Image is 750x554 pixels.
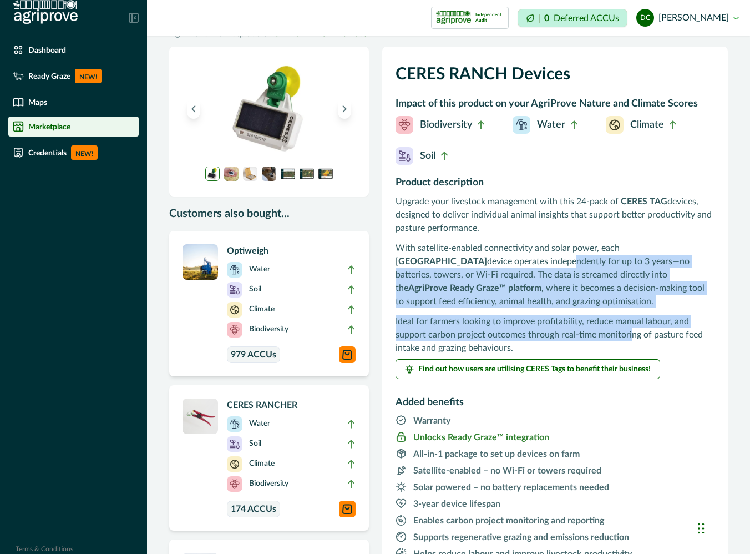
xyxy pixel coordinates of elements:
img: A hand holding a CERES RANCH device [224,167,239,181]
p: Deferred ACCUs [554,14,619,22]
p: Climate [249,304,275,315]
p: Credentials [28,148,67,157]
button: Find out how users are utilising CERES Tags to benefit their business! [396,359,660,379]
p: Dashboard [28,46,66,54]
p: NEW! [71,145,98,160]
p: Independent Audit [475,12,504,23]
p: Maps [28,98,47,107]
img: A screenshot of the Ready Graze application showing a 3D map of animal positions [281,167,295,181]
span: 174 ACCUs [231,502,276,516]
h2: Added benefits [396,384,714,414]
p: Ideal for farmers looking to improve profitability, reduce manual labour, and support carbon proj... [396,315,714,355]
p: Biodiversity [249,324,288,335]
h1: CERES RANCH Devices [396,60,714,95]
p: Water [249,264,270,275]
a: Marketplace [8,117,139,137]
p: Marketplace [28,122,70,131]
p: Soil [249,284,261,295]
p: Unlocks Ready Graze™ integration [413,431,549,444]
a: Terms & Conditions [16,546,73,552]
p: Solar powered – no battery replacements needed [413,481,609,494]
img: A single CERES RANCH device [183,244,218,280]
button: dylan cronje[PERSON_NAME] [636,4,739,31]
strong: [GEOGRAPHIC_DATA] [396,257,487,266]
h2: Impact of this product on your AgriProve Nature and Climate Scores [396,95,714,116]
p: 0 [544,14,549,23]
p: Optiweigh [227,244,356,258]
p: Supports regenerative grazing and emissions reduction [413,531,629,544]
a: CredentialsNEW! [8,141,139,164]
span: 979 ACCUs [231,348,276,361]
img: A box of CERES RANCH devices [243,167,257,181]
img: A screenshot of the Ready Graze application showing a paddock layout [318,167,333,181]
p: Soil [420,149,435,164]
p: Water [537,118,565,133]
button: certification logoIndependent Audit [431,7,509,29]
p: Water [249,418,270,430]
img: A screenshot of the Ready Graze application showing a heatmap of grazing activity [300,167,314,181]
p: Ready Graze [28,72,70,80]
strong: CERES TAG [621,197,667,206]
img: A single CERES RANCH device [183,60,356,158]
p: CERES RANCHER [227,399,356,412]
p: Soil [249,438,261,450]
p: Upgrade your livestock management with this 24-pack of devices, designed to deliver individual an... [396,195,714,235]
p: Climate [249,458,275,470]
p: With satellite-enabled connectivity and solar power, each device operates independently for up to... [396,241,714,308]
img: A single CERES RANCH device [205,167,220,181]
p: Climate [630,118,664,133]
iframe: Chat Widget [695,501,750,554]
p: 3-year device lifespan [413,497,500,511]
img: A CERES RANCHER APPLICATOR [183,399,218,434]
a: Maps [8,92,139,112]
p: Customers also bought... [169,205,369,222]
p: Biodiversity [420,118,472,133]
p: NEW! [75,69,102,83]
p: Enables carbon project monitoring and reporting [413,514,604,527]
h2: Product description [396,176,714,195]
a: Dashboard [8,40,139,60]
p: Biodiversity [249,478,288,490]
button: Previous image [187,99,200,119]
button: Next image [338,99,351,119]
p: Warranty [413,414,450,427]
p: All-in-1 package to set up devices on farm [413,447,580,461]
p: Satellite-enabled – no Wi-Fi or towers required [413,464,601,477]
strong: AgriProve Ready Graze™ platform [408,284,541,293]
span: Find out how users are utilising CERES Tags to benefit their business! [418,365,651,373]
a: Ready GrazeNEW! [8,64,139,88]
img: certification logo [436,9,471,27]
div: Drag [698,512,705,545]
img: A CERES RANCH device applied to the ear of a cow [262,167,276,181]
